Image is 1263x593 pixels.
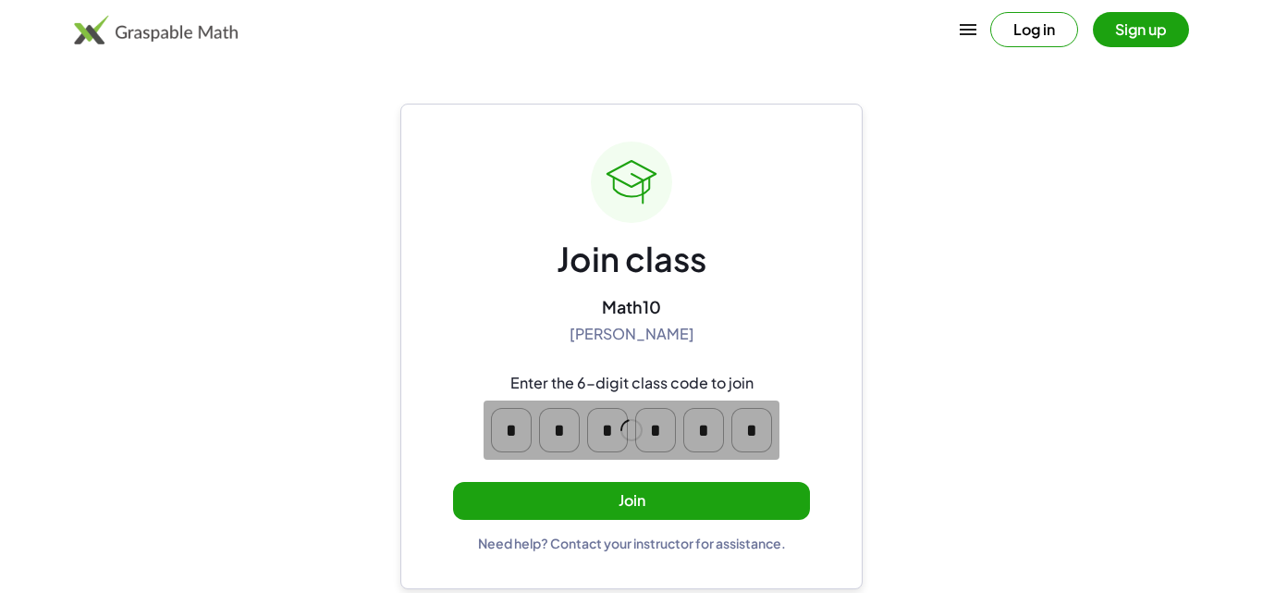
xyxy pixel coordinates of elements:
[990,12,1078,47] button: Log in
[453,482,810,520] button: Join
[510,374,754,393] div: Enter the 6-digit class code to join
[478,535,786,551] div: Need help? Contact your instructor for assistance.
[602,296,661,317] div: Math10
[557,238,706,281] div: Join class
[570,325,694,344] div: [PERSON_NAME]
[1093,12,1189,47] button: Sign up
